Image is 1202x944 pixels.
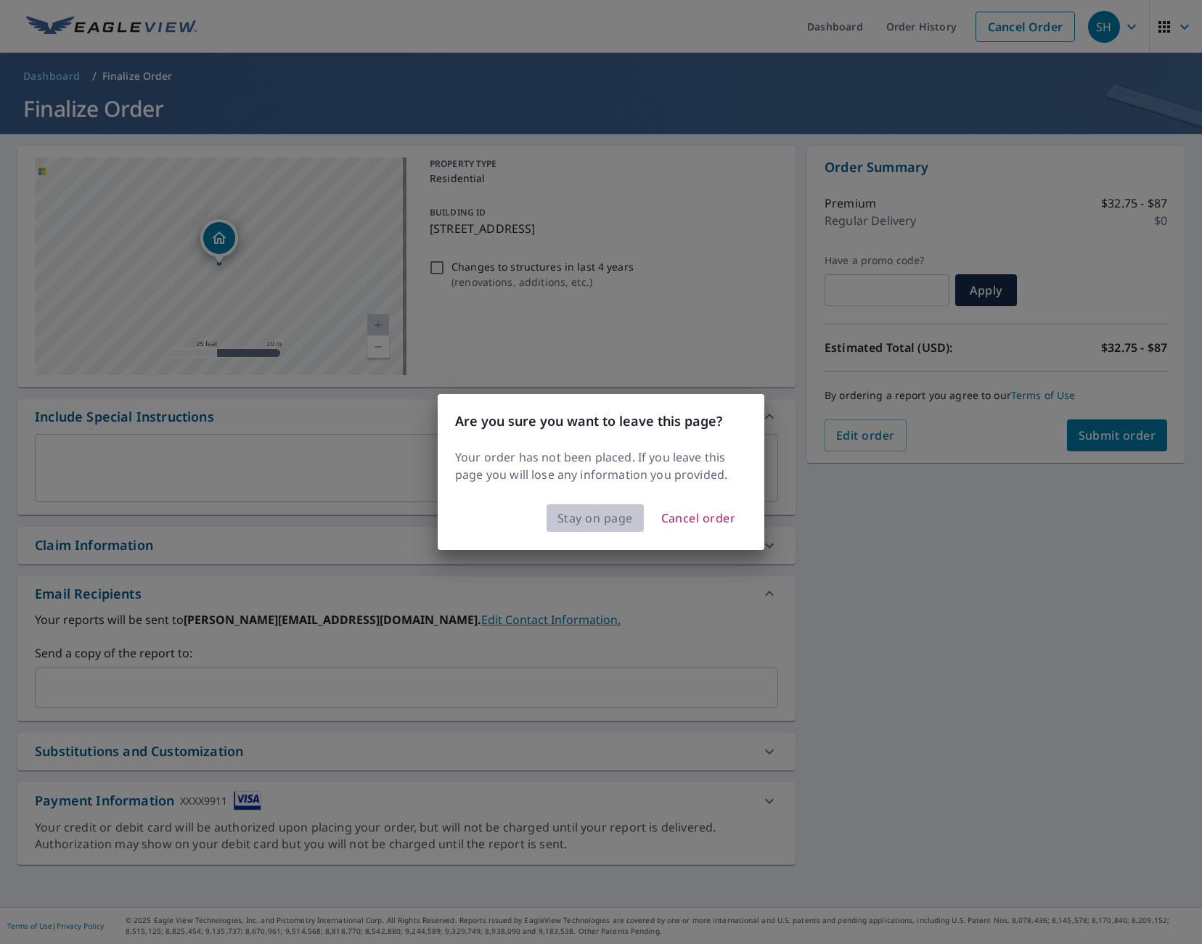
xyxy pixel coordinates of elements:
[661,508,736,528] span: Cancel order
[455,411,747,431] h3: Are you sure you want to leave this page?
[650,504,748,533] button: Cancel order
[547,504,644,532] button: Stay on page
[455,448,747,483] p: Your order has not been placed. If you leave this page you will lose any information you provided.
[557,508,633,528] span: Stay on page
